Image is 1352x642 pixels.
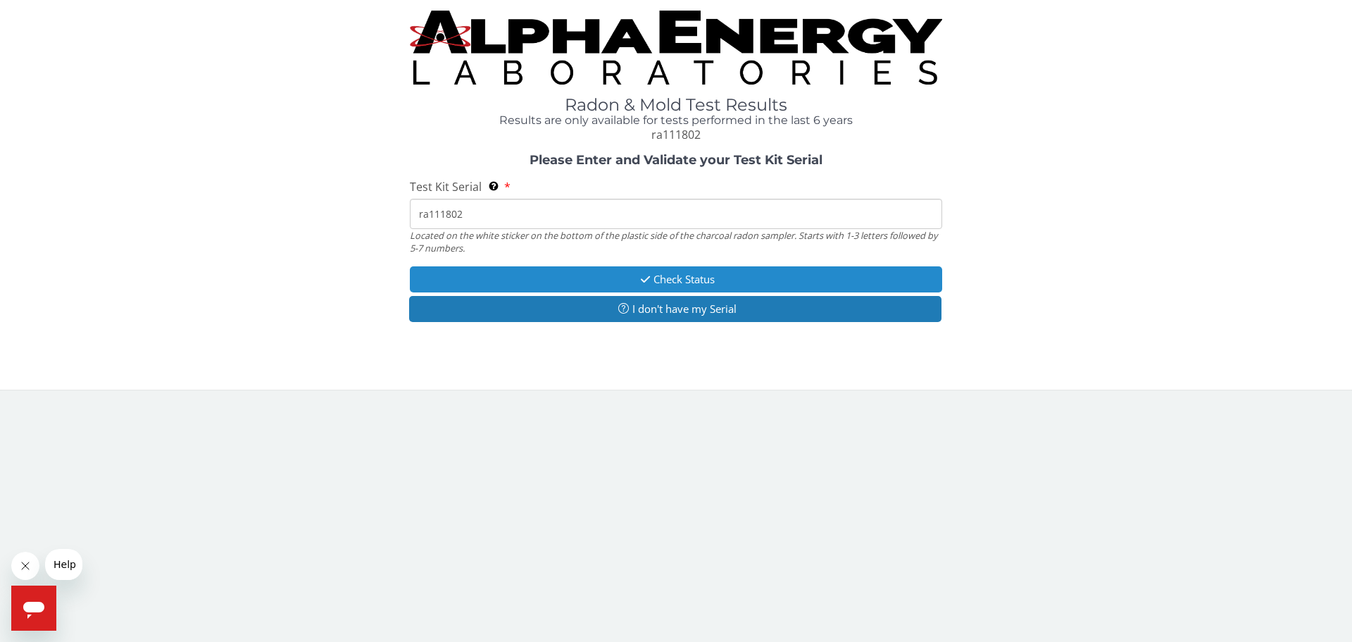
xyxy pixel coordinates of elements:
strong: Please Enter and Validate your Test Kit Serial [530,152,822,168]
button: Check Status [410,266,942,292]
img: TightCrop.jpg [410,11,942,85]
button: I don't have my Serial [409,296,941,322]
iframe: Close message [11,552,39,580]
span: ra111802 [651,127,701,142]
h1: Radon & Mold Test Results [410,96,942,114]
iframe: Button to launch messaging window [11,586,56,631]
div: Located on the white sticker on the bottom of the plastic side of the charcoal radon sampler. Sta... [410,229,942,255]
iframe: Message from company [45,549,82,580]
h4: Results are only available for tests performed in the last 6 years [410,114,942,127]
span: Test Kit Serial [410,179,482,195]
